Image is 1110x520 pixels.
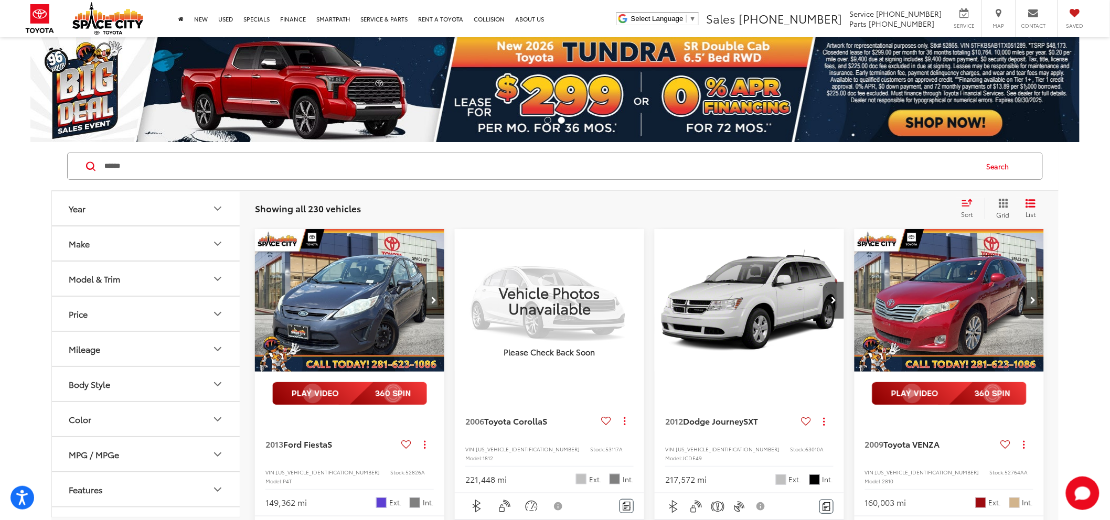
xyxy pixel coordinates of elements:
span: Contact [1021,22,1046,29]
img: Vehicle Photos Unavailable Please Check Back Soon [455,229,644,371]
span: 2006 [465,415,484,427]
div: Features [211,483,224,496]
a: 2012 Dodge Journey SXT2012 Dodge Journey SXT2012 Dodge Journey SXT2012 Dodge Journey SXT [654,229,845,372]
button: Toggle Chat Window [1066,476,1100,510]
div: Color [69,414,91,424]
span: ▼ [689,15,696,23]
div: 149,362 mi [265,496,307,508]
span: Ivory [1009,497,1020,508]
span: dropdown dots [424,440,425,449]
span: List [1026,210,1036,219]
button: Next image [423,282,444,319]
div: 2013 Ford Fiesta S 0 [254,229,445,372]
img: Emergency Brake Assist [711,500,724,513]
button: List View [1018,198,1044,219]
svg: Start Chat [1066,476,1100,510]
button: YearYear [52,191,241,225]
span: 2012 [665,415,683,427]
div: Make [69,239,90,248]
span: ​ [686,15,687,23]
span: Model: [465,454,483,462]
span: Dark Charcoal [610,474,620,484]
div: Year [211,202,224,215]
button: FeaturesFeatures [52,472,241,506]
span: Int. [1022,497,1033,507]
span: 2013 [265,438,283,450]
span: dropdown dots [824,417,825,426]
img: Keyless Entry [689,500,702,513]
div: Model & Trim [211,273,224,285]
div: Body Style [211,378,224,391]
span: Saved [1063,22,1086,29]
span: Toyota Corolla [484,415,542,427]
span: Stock: [590,445,605,453]
span: VIN: [265,468,276,476]
span: [US_VEHICLE_IDENTIFICATION_NUMBER] [676,445,780,453]
span: 2009 [865,438,884,450]
button: Comments [819,500,834,514]
span: Stock: [790,445,805,453]
span: 53117A [605,445,623,453]
img: 2009 Toyota VENZA Base [854,229,1045,372]
img: Bluetooth® [471,500,484,513]
button: View Disclaimer [752,495,770,517]
button: Model & TrimModel & Trim [52,262,241,296]
span: Bright Silver Metallic Clearcoat [776,474,786,485]
button: ColorColor [52,402,241,436]
span: VIN: [665,445,676,453]
img: 2012 Dodge Journey SXT [654,229,845,372]
div: 160,003 mi [865,496,906,508]
a: 2009Toyota VENZA [865,438,997,450]
span: [US_VEHICLE_IDENTIFICATION_NUMBER] [276,468,380,476]
div: Color [211,413,224,426]
span: VIN: [865,468,876,476]
span: Stock: [390,468,405,476]
a: VIEW_DETAILS [455,229,644,371]
button: Actions [1015,435,1033,453]
span: [US_VEHICLE_IDENTIFICATION_NUMBER] [876,468,979,476]
span: Int. [823,474,834,484]
span: Showing all 230 vehicles [255,202,361,214]
span: Black [809,474,820,485]
input: Search by Make, Model, or Keyword [103,154,977,179]
span: Int. [623,474,634,484]
div: MPG / MPGe [211,448,224,461]
div: 2009 Toyota VENZA Base 0 [854,229,1045,372]
span: [US_VEHICLE_IDENTIFICATION_NUMBER] [476,445,580,453]
a: 2006Toyota CorollaS [465,415,597,427]
div: Model & Trim [69,274,120,284]
span: dropdown dots [624,417,625,425]
div: Mileage [211,343,224,355]
img: Cruise Control [525,500,538,513]
button: Grid View [985,198,1018,219]
span: Ford Fiesta [283,438,327,450]
button: Actions [415,435,434,453]
div: Year [69,203,86,213]
span: Gray [410,497,420,508]
button: Comments [620,499,634,513]
span: 2810 [882,477,894,485]
span: SXT [743,415,758,427]
span: Service [953,22,976,29]
button: PricePrice [52,297,241,331]
img: Keyless Entry [498,500,511,513]
img: Bluetooth® [667,500,680,513]
div: Features [69,484,103,494]
span: Barcelona Red Metallic [976,497,986,508]
span: Violet Gray [376,497,387,508]
div: Mileage [69,344,100,354]
span: Service [850,8,874,19]
img: Comments [823,502,831,511]
span: Select Language [631,15,684,23]
span: 63010A [805,445,824,453]
a: 2013 Ford Fiesta S2013 Ford Fiesta S2013 Ford Fiesta S2013 Ford Fiesta S [254,229,445,372]
div: 2012 Dodge Journey SXT 0 [654,229,845,372]
span: 1812 [483,454,493,462]
span: Ext. [589,474,602,484]
img: 2026 Toyota Tundra [30,37,1080,142]
img: 2013 Ford Fiesta S [254,229,445,372]
span: Model: [665,454,682,462]
div: 217,572 mi [665,473,707,485]
button: View Disclaimer [547,495,570,517]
